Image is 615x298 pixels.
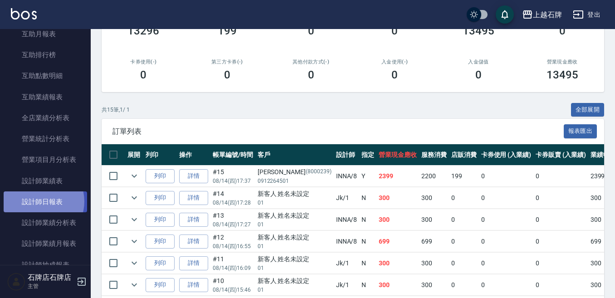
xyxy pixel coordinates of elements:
td: 300 [419,187,449,209]
td: 300 [376,209,419,230]
td: N [359,187,376,209]
button: 列印 [146,213,175,227]
button: 列印 [146,169,175,183]
td: 0 [533,253,588,274]
a: 詳情 [179,256,208,270]
td: 300 [376,274,419,296]
td: 0 [449,209,479,230]
span: 訂單列表 [112,127,564,136]
button: expand row [127,191,141,205]
h3: 0 [308,68,314,81]
td: INNA /8 [334,166,360,187]
p: 0912264501 [258,177,332,185]
a: 營業項目月分析表 [4,149,87,170]
button: expand row [127,234,141,248]
h3: 13495 [463,24,494,37]
h3: 13296 [127,24,159,37]
h2: 入金使用(-) [364,59,426,65]
th: 操作 [177,144,210,166]
a: 互助業績報表 [4,87,87,107]
a: 詳情 [179,191,208,205]
td: INNA /8 [334,209,360,230]
td: 0 [449,187,479,209]
a: 全店業績分析表 [4,107,87,128]
a: 營業統計分析表 [4,128,87,149]
th: 卡券販賣 (入業績) [533,144,588,166]
td: N [359,274,376,296]
h3: 0 [308,24,314,37]
td: 0 [533,231,588,252]
a: 設計師日報表 [4,191,87,212]
th: 展開 [125,144,143,166]
h5: 石牌店石牌店 [28,273,74,282]
th: 列印 [143,144,177,166]
button: 登出 [569,6,604,23]
button: expand row [127,256,141,270]
h2: 營業現金應收 [531,59,593,65]
td: 0 [533,187,588,209]
div: 新客人 姓名未設定 [258,189,332,199]
a: 互助月報表 [4,24,87,44]
td: 0 [449,231,479,252]
p: 01 [258,220,332,229]
td: 0 [533,274,588,296]
div: 新客人 姓名未設定 [258,276,332,286]
button: expand row [127,278,141,292]
p: 共 15 筆, 1 / 1 [102,106,130,114]
td: Y [359,166,376,187]
div: 新客人 姓名未設定 [258,211,332,220]
th: 營業現金應收 [376,144,419,166]
td: 699 [419,231,449,252]
td: 0 [479,274,534,296]
td: #15 [210,166,255,187]
td: Jk /1 [334,253,360,274]
a: 設計師業績月報表 [4,233,87,254]
div: 新客人 姓名未設定 [258,254,332,264]
td: 300 [419,253,449,274]
div: [PERSON_NAME] [258,167,332,177]
th: 卡券使用 (入業績) [479,144,534,166]
td: Jk /1 [334,274,360,296]
button: expand row [127,213,141,226]
img: Logo [11,8,37,20]
button: save [496,5,514,24]
p: 主管 [28,282,74,290]
button: 列印 [146,278,175,292]
th: 設計師 [334,144,360,166]
p: 08/14 (四) 16:55 [213,242,253,250]
p: 01 [258,264,332,272]
td: 300 [419,274,449,296]
p: 08/14 (四) 17:28 [213,199,253,207]
button: 列印 [146,234,175,249]
td: 0 [479,209,534,230]
h3: 13495 [547,68,578,81]
h3: 0 [475,68,482,81]
h3: 0 [224,68,230,81]
td: 0 [479,253,534,274]
th: 店販消費 [449,144,479,166]
td: 300 [419,209,449,230]
a: 報表匯出 [564,127,597,135]
a: 設計師業績分析表 [4,212,87,233]
p: 08/14 (四) 15:46 [213,286,253,294]
h3: 199 [218,24,237,37]
button: 列印 [146,256,175,270]
h2: 第三方卡券(-) [196,59,259,65]
h2: 其他付款方式(-) [280,59,342,65]
img: Person [7,273,25,291]
button: 上越石牌 [518,5,566,24]
a: 設計師業績表 [4,171,87,191]
h3: 0 [391,68,398,81]
p: 01 [258,286,332,294]
td: 199 [449,166,479,187]
a: 互助點數明細 [4,65,87,86]
td: INNA /8 [334,231,360,252]
button: expand row [127,169,141,183]
th: 客戶 [255,144,334,166]
button: 報表匯出 [564,124,597,138]
td: #12 [210,231,255,252]
p: 01 [258,199,332,207]
p: 08/14 (四) 16:09 [213,264,253,272]
h2: 入金儲值 [448,59,510,65]
p: (8000239) [306,167,332,177]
